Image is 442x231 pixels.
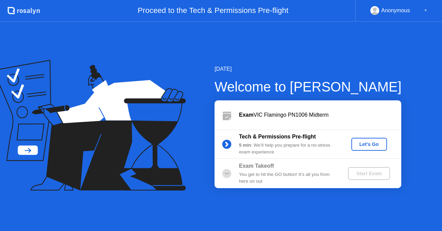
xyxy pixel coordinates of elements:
button: Start Exam [348,167,390,180]
div: [DATE] [215,65,402,73]
b: Tech & Permissions Pre-flight [239,134,316,139]
div: You get to hit the GO button! It’s all you from here on out [239,171,337,185]
b: Exam Takeoff [239,163,274,169]
div: Anonymous [381,6,410,15]
div: : We’ll help you prepare for a no-stress exam experience [239,142,337,156]
button: Let's Go [351,138,387,151]
div: Welcome to [PERSON_NAME] [215,77,402,97]
b: Exam [239,112,254,118]
div: VIC Flamingo PN1006 Midterm [239,111,401,119]
div: Start Exam [351,171,387,176]
b: 5 min [239,143,251,148]
div: ▼ [424,6,427,15]
div: Let's Go [354,142,384,147]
